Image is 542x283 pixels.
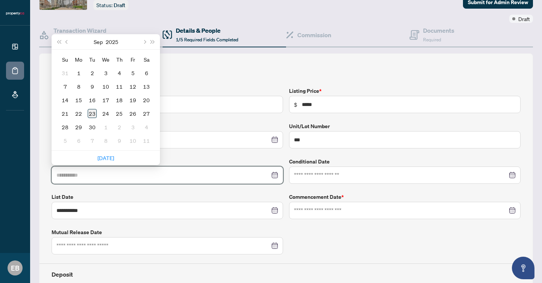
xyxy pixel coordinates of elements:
[58,134,72,147] td: 2025-10-05
[99,93,113,107] td: 2025-09-17
[126,66,140,80] td: 2025-09-05
[149,34,157,49] button: Next year (Control + right)
[512,257,534,279] button: Open asap
[289,193,521,201] label: Commencement Date
[85,120,99,134] td: 2025-09-30
[61,109,70,118] div: 21
[115,95,124,104] div: 18
[74,82,83,91] div: 8
[101,68,110,77] div: 3
[176,26,238,35] h4: Details & People
[52,193,283,201] label: List Date
[176,37,238,42] span: 1/5 Required Fields Completed
[140,107,153,120] td: 2025-09-27
[128,136,137,145] div: 10
[126,134,140,147] td: 2025-10-10
[85,134,99,147] td: 2025-10-07
[52,122,283,130] label: Offer Date
[115,82,124,91] div: 11
[99,53,113,66] th: We
[99,134,113,147] td: 2025-10-08
[142,95,151,104] div: 20
[140,66,153,80] td: 2025-09-06
[294,100,297,109] span: $
[58,53,72,66] th: Su
[115,123,124,132] div: 2
[423,37,441,42] span: Required
[126,53,140,66] th: Fr
[85,93,99,107] td: 2025-09-16
[140,80,153,93] td: 2025-09-13
[58,66,72,80] td: 2025-08-31
[140,134,153,147] td: 2025-10-11
[140,34,148,49] button: Next month (PageDown)
[113,93,126,107] td: 2025-09-18
[52,87,283,95] label: Accepted Price
[113,107,126,120] td: 2025-09-25
[94,34,103,49] button: Choose a month
[99,80,113,93] td: 2025-09-10
[101,109,110,118] div: 24
[61,123,70,132] div: 28
[126,107,140,120] td: 2025-09-26
[52,66,521,78] h2: Trade Details
[58,107,72,120] td: 2025-09-21
[72,66,85,80] td: 2025-09-01
[88,82,97,91] div: 9
[113,134,126,147] td: 2025-10-09
[101,123,110,132] div: 1
[72,80,85,93] td: 2025-09-08
[85,80,99,93] td: 2025-09-09
[72,134,85,147] td: 2025-10-06
[142,123,151,132] div: 4
[72,53,85,66] th: Mo
[106,34,118,49] button: Choose a year
[518,15,530,23] span: Draft
[140,53,153,66] th: Sa
[88,109,97,118] div: 23
[58,120,72,134] td: 2025-09-28
[74,95,83,104] div: 15
[85,53,99,66] th: Tu
[289,122,521,130] label: Unit/Lot Number
[53,26,107,35] h4: Transaction Wizard
[128,95,137,104] div: 19
[423,26,454,35] h4: Documents
[52,157,283,166] label: Firm Date
[72,107,85,120] td: 2025-09-22
[115,109,124,118] div: 25
[72,120,85,134] td: 2025-09-29
[61,136,70,145] div: 5
[74,109,83,118] div: 22
[85,107,99,120] td: 2025-09-23
[85,66,99,80] td: 2025-09-02
[88,136,97,145] div: 7
[55,34,63,49] button: Last year (Control + left)
[99,66,113,80] td: 2025-09-03
[289,87,521,95] label: Listing Price
[99,120,113,134] td: 2025-10-01
[88,123,97,132] div: 30
[126,93,140,107] td: 2025-09-19
[113,120,126,134] td: 2025-10-02
[142,68,151,77] div: 6
[11,263,20,273] span: EB
[128,68,137,77] div: 5
[140,120,153,134] td: 2025-10-04
[61,82,70,91] div: 7
[113,53,126,66] th: Th
[113,66,126,80] td: 2025-09-04
[58,80,72,93] td: 2025-09-07
[74,68,83,77] div: 1
[88,95,97,104] div: 16
[142,82,151,91] div: 13
[74,123,83,132] div: 29
[52,228,283,236] label: Mutual Release Date
[142,109,151,118] div: 27
[115,136,124,145] div: 9
[126,120,140,134] td: 2025-10-03
[101,95,110,104] div: 17
[6,11,24,16] img: logo
[61,68,70,77] div: 31
[97,154,114,161] a: [DATE]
